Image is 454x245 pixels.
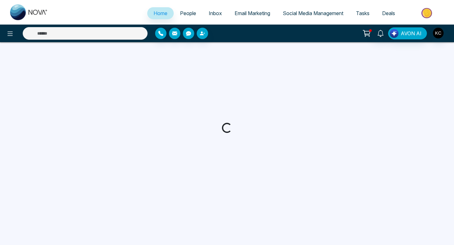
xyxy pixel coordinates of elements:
img: User Avatar [433,28,444,38]
span: Home [154,10,167,16]
a: Home [147,7,174,19]
button: AVON AI [388,27,427,39]
span: Tasks [356,10,370,16]
a: Social Media Management [276,7,350,19]
img: Lead Flow [390,29,399,38]
span: Social Media Management [283,10,343,16]
a: Inbox [202,7,228,19]
a: Deals [376,7,401,19]
a: Tasks [350,7,376,19]
a: Email Marketing [228,7,276,19]
span: People [180,10,196,16]
a: People [174,7,202,19]
span: Email Marketing [235,10,270,16]
img: Nova CRM Logo [10,4,48,20]
img: Market-place.gif [405,6,450,20]
span: Deals [382,10,395,16]
span: AVON AI [401,30,422,37]
span: Inbox [209,10,222,16]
